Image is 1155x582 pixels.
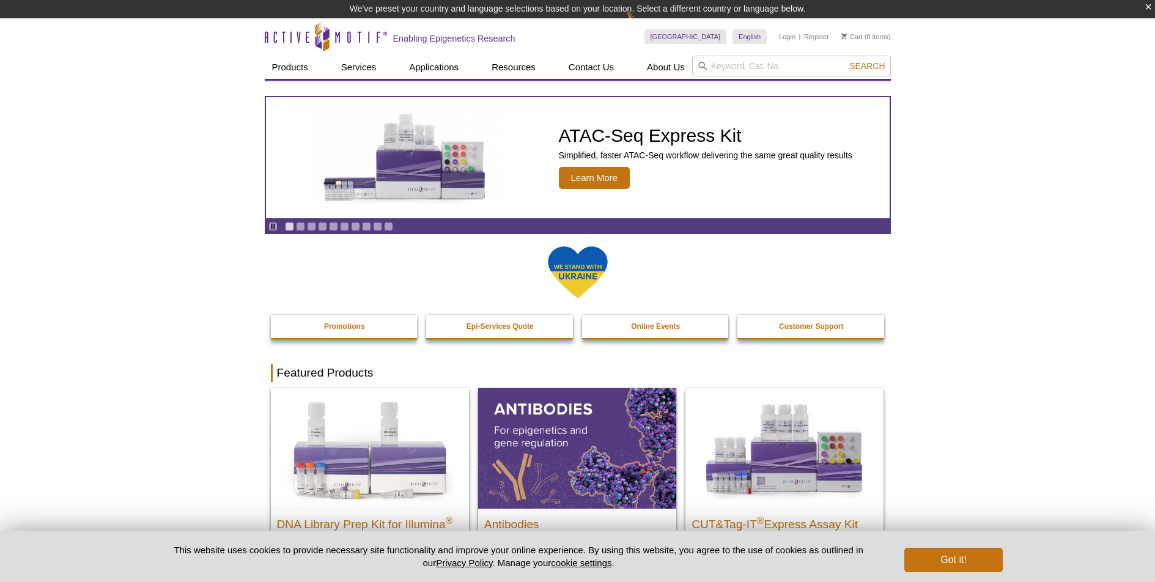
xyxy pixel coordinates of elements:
a: Go to slide 7 [351,222,360,231]
p: Simplified, faster ATAC-Seq workflow delivering the same great quality results [559,150,852,161]
a: All Antibodies Antibodies Application-tested antibodies for ChIP, CUT&Tag, and CUT&RUN. [478,388,676,573]
a: Promotions [271,315,419,338]
a: Online Events [582,315,730,338]
a: CUT&Tag-IT® Express Assay Kit CUT&Tag-IT®Express Assay Kit Less variable and higher-throughput ge... [685,388,884,573]
strong: Promotions [324,322,365,331]
img: We Stand With Ukraine [547,245,608,300]
a: Toggle autoplay [268,222,278,231]
strong: Online Events [631,322,680,331]
p: This website uses cookies to provide necessary site functionality and improve your online experie... [153,543,885,569]
img: Change Here [626,9,659,38]
h2: ATAC-Seq Express Kit [559,127,852,145]
h2: Antibodies [484,512,670,531]
button: Got it! [904,548,1002,572]
span: Learn More [559,167,630,189]
li: (0 items) [841,29,891,44]
a: Services [334,56,384,79]
a: Login [779,32,795,41]
img: Your Cart [841,33,847,39]
img: All Antibodies [478,388,676,508]
a: ATAC-Seq Express Kit ATAC-Seq Express Kit Simplified, faster ATAC-Seq workflow delivering the sam... [266,97,890,218]
a: Cart [841,32,863,41]
a: English [732,29,767,44]
a: Applications [402,56,466,79]
a: Go to slide 6 [340,222,349,231]
span: Search [849,61,885,71]
sup: ® [757,515,764,525]
button: Search [846,61,888,72]
img: DNA Library Prep Kit for Illumina [271,388,469,508]
h2: Featured Products [271,364,885,382]
a: Go to slide 2 [296,222,305,231]
a: Go to slide 9 [373,222,382,231]
strong: Epi-Services Quote [467,322,534,331]
a: Customer Support [737,315,885,338]
img: ATAC-Seq Express Kit [305,111,507,204]
a: About Us [640,56,692,79]
strong: Customer Support [779,322,843,331]
a: Privacy Policy [436,558,492,568]
a: Go to slide 8 [362,222,371,231]
button: cookie settings [551,558,611,568]
article: ATAC-Seq Express Kit [266,97,890,218]
h2: DNA Library Prep Kit for Illumina [277,512,463,531]
h2: CUT&Tag-IT Express Assay Kit [692,512,877,531]
a: Go to slide 10 [384,222,393,231]
a: Resources [484,56,543,79]
a: Go to slide 3 [307,222,316,231]
a: Epi-Services Quote [426,315,574,338]
a: [GEOGRAPHIC_DATA] [644,29,727,44]
a: Go to slide 1 [285,222,294,231]
h2: Enabling Epigenetics Research [393,33,515,44]
input: Keyword, Cat. No. [692,56,891,76]
a: Products [265,56,316,79]
img: CUT&Tag-IT® Express Assay Kit [685,388,884,508]
a: Go to slide 4 [318,222,327,231]
a: Register [804,32,829,41]
sup: ® [446,515,453,525]
li: | [799,29,801,44]
a: Contact Us [561,56,621,79]
a: Go to slide 5 [329,222,338,231]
